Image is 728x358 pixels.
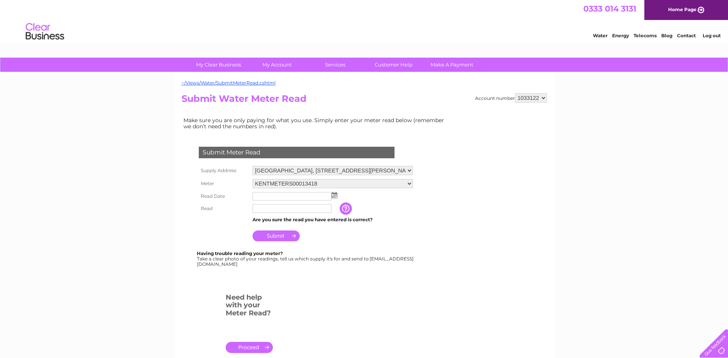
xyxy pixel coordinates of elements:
[226,292,273,321] h3: Need help with your Meter Read?
[475,93,547,103] div: Account number
[420,58,484,72] a: Make A Payment
[183,4,546,37] div: Clear Business is a trading name of Verastar Limited (registered in [GEOGRAPHIC_DATA] No. 3667643...
[253,230,300,241] input: Submit
[340,202,353,215] input: Information
[634,33,657,38] a: Telecoms
[226,342,273,353] a: .
[612,33,629,38] a: Energy
[197,251,415,267] div: Take a clear photo of your readings, tell us which supply it's for and send to [EMAIL_ADDRESS][DO...
[583,4,636,13] a: 0333 014 3131
[182,93,547,108] h2: Submit Water Meter Read
[677,33,696,38] a: Contact
[182,115,450,131] td: Make sure you are only paying for what you use. Simply enter your meter read below (remember we d...
[703,33,721,38] a: Log out
[593,33,607,38] a: Water
[187,58,250,72] a: My Clear Business
[362,58,425,72] a: Customer Help
[245,58,309,72] a: My Account
[332,192,337,198] img: ...
[661,33,672,38] a: Blog
[197,190,251,202] th: Read Date
[304,58,367,72] a: Services
[197,164,251,177] th: Supply Address
[197,202,251,215] th: Read
[182,80,276,86] a: ~/Views/Water/SubmitMeterRead.cshtml
[199,147,395,158] div: Submit Meter Read
[197,250,283,256] b: Having trouble reading your meter?
[197,177,251,190] th: Meter
[251,215,415,225] td: Are you sure the read you have entered is correct?
[25,20,64,43] img: logo.png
